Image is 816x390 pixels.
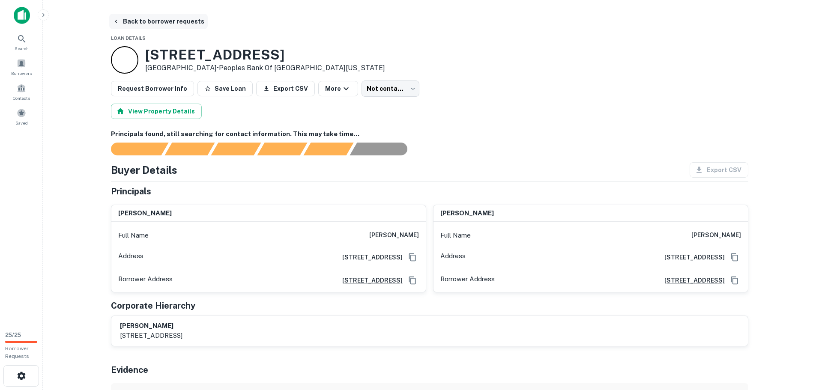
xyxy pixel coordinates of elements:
h4: Buyer Details [111,162,177,178]
span: Borrowers [11,70,32,77]
span: Contacts [13,95,30,101]
span: Loan Details [111,36,146,41]
p: Full Name [440,230,471,241]
a: Saved [3,105,40,128]
a: [STREET_ADDRESS] [658,276,725,285]
p: [STREET_ADDRESS] [120,330,182,341]
a: [STREET_ADDRESS] [335,276,403,285]
p: Address [118,251,143,264]
button: Copy Address [406,274,419,287]
span: Search [15,45,29,52]
h6: Principals found, still searching for contact information. This may take time... [111,129,748,139]
a: [STREET_ADDRESS] [335,253,403,262]
h6: [PERSON_NAME] [118,208,172,218]
div: Not contacted [362,80,419,97]
span: 25 / 25 [5,332,21,338]
button: Request Borrower Info [111,81,194,96]
div: Sending borrower request to AI... [101,143,165,155]
h6: [PERSON_NAME] [691,230,741,241]
h6: [PERSON_NAME] [120,321,182,331]
p: [GEOGRAPHIC_DATA] • [145,63,385,73]
a: Contacts [3,80,40,103]
p: Borrower Address [440,274,495,287]
a: Search [3,30,40,54]
div: AI fulfillment process complete. [350,143,418,155]
h6: [PERSON_NAME] [440,208,494,218]
div: Principals found, still searching for contact information. This may take time... [303,143,353,155]
p: Full Name [118,230,149,241]
div: Principals found, AI now looking for contact information... [257,143,307,155]
h5: Corporate Hierarchy [111,299,195,312]
button: Back to borrower requests [109,14,208,29]
img: capitalize-icon.png [14,7,30,24]
a: Peoples Bank Of [GEOGRAPHIC_DATA][US_STATE] [219,64,385,72]
iframe: Chat Widget [773,322,816,363]
button: View Property Details [111,104,202,119]
span: Saved [15,119,28,126]
h6: [PERSON_NAME] [369,230,419,241]
h5: Evidence [111,363,148,376]
div: Documents found, AI parsing details... [211,143,261,155]
p: Borrower Address [118,274,173,287]
h5: Principals [111,185,151,198]
button: Save Loan [197,81,253,96]
a: [STREET_ADDRESS] [658,253,725,262]
button: More [318,81,358,96]
h3: [STREET_ADDRESS] [145,47,385,63]
p: Address [440,251,466,264]
button: Export CSV [256,81,315,96]
button: Copy Address [728,251,741,264]
span: Borrower Requests [5,345,29,359]
div: Your request is received and processing... [164,143,215,155]
a: Borrowers [3,55,40,78]
button: Copy Address [406,251,419,264]
button: Copy Address [728,274,741,287]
